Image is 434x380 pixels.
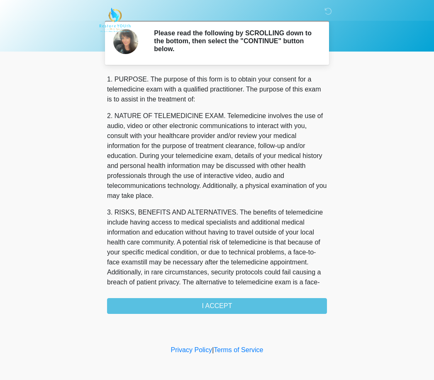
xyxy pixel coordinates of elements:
img: Agent Avatar [113,29,138,54]
a: Terms of Service [214,346,263,353]
a: Privacy Policy [171,346,212,353]
h2: Please read the following by SCROLLING down to the bottom, then select the "CONTINUE" button below. [154,29,315,53]
p: 1. PURPOSE. The purpose of this form is to obtain your consent for a telemedicine exam with a qua... [107,74,327,104]
p: 2. NATURE OF TELEMEDICINE EXAM. Telemedicine involves the use of audio, video or other electronic... [107,111,327,201]
img: Restore YOUth Med Spa Logo [99,6,131,34]
p: 3. RISKS, BENEFITS AND ALTERNATIVES. The benefits of telemedicine include having access to medica... [107,207,327,297]
a: | [212,346,214,353]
